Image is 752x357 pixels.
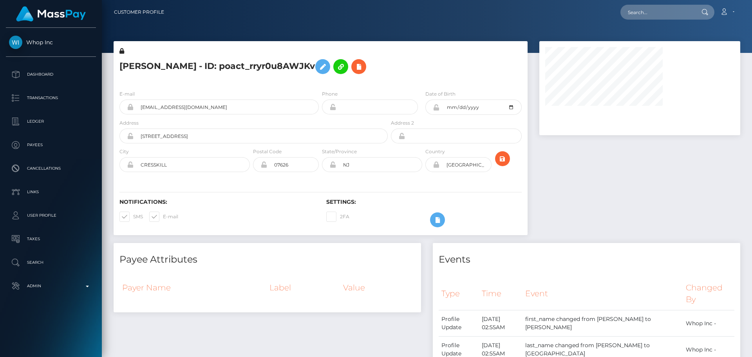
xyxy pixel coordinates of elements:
p: Taxes [9,233,93,245]
label: State/Province [322,148,357,155]
a: Transactions [6,88,96,108]
p: User Profile [9,210,93,221]
p: Search [9,257,93,268]
h6: Settings: [326,199,521,205]
a: Dashboard [6,65,96,84]
a: Search [6,253,96,272]
a: User Profile [6,206,96,225]
a: Admin [6,276,96,296]
p: Ledger [9,116,93,127]
a: Ledger [6,112,96,131]
a: Links [6,182,96,202]
label: Date of Birth [425,91,456,98]
img: Whop Inc [9,36,22,49]
label: Postal Code [253,148,282,155]
a: Cancellations [6,159,96,178]
th: Type [439,277,479,310]
a: Taxes [6,229,96,249]
h6: Notifications: [119,199,315,205]
h4: Events [439,253,734,266]
th: Label [267,277,340,298]
th: Event [522,277,683,310]
a: Customer Profile [114,4,164,20]
label: City [119,148,129,155]
td: first_name changed from [PERSON_NAME] to [PERSON_NAME] [522,310,683,337]
p: Payees [9,139,93,151]
label: Address [119,120,139,127]
td: Profile Update [439,310,479,337]
label: Address 2 [391,120,414,127]
p: Dashboard [9,69,93,80]
p: Transactions [9,92,93,104]
label: Country [425,148,445,155]
th: Changed By [683,277,734,310]
input: Search... [620,5,694,20]
label: SMS [119,212,143,222]
img: MassPay Logo [16,6,86,22]
span: Whop Inc [6,39,96,46]
td: Whop Inc - [683,310,734,337]
label: E-mail [119,91,135,98]
h5: [PERSON_NAME] - ID: poact_rryr0u8AWJKv [119,55,383,78]
th: Value [340,277,415,298]
label: E-mail [149,212,178,222]
p: Admin [9,280,93,292]
a: Payees [6,135,96,155]
p: Links [9,186,93,198]
td: [DATE] 02:55AM [479,310,523,337]
label: Phone [322,91,338,98]
th: Payer Name [119,277,267,298]
label: 2FA [326,212,349,222]
h4: Payee Attributes [119,253,415,266]
p: Cancellations [9,163,93,174]
th: Time [479,277,523,310]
